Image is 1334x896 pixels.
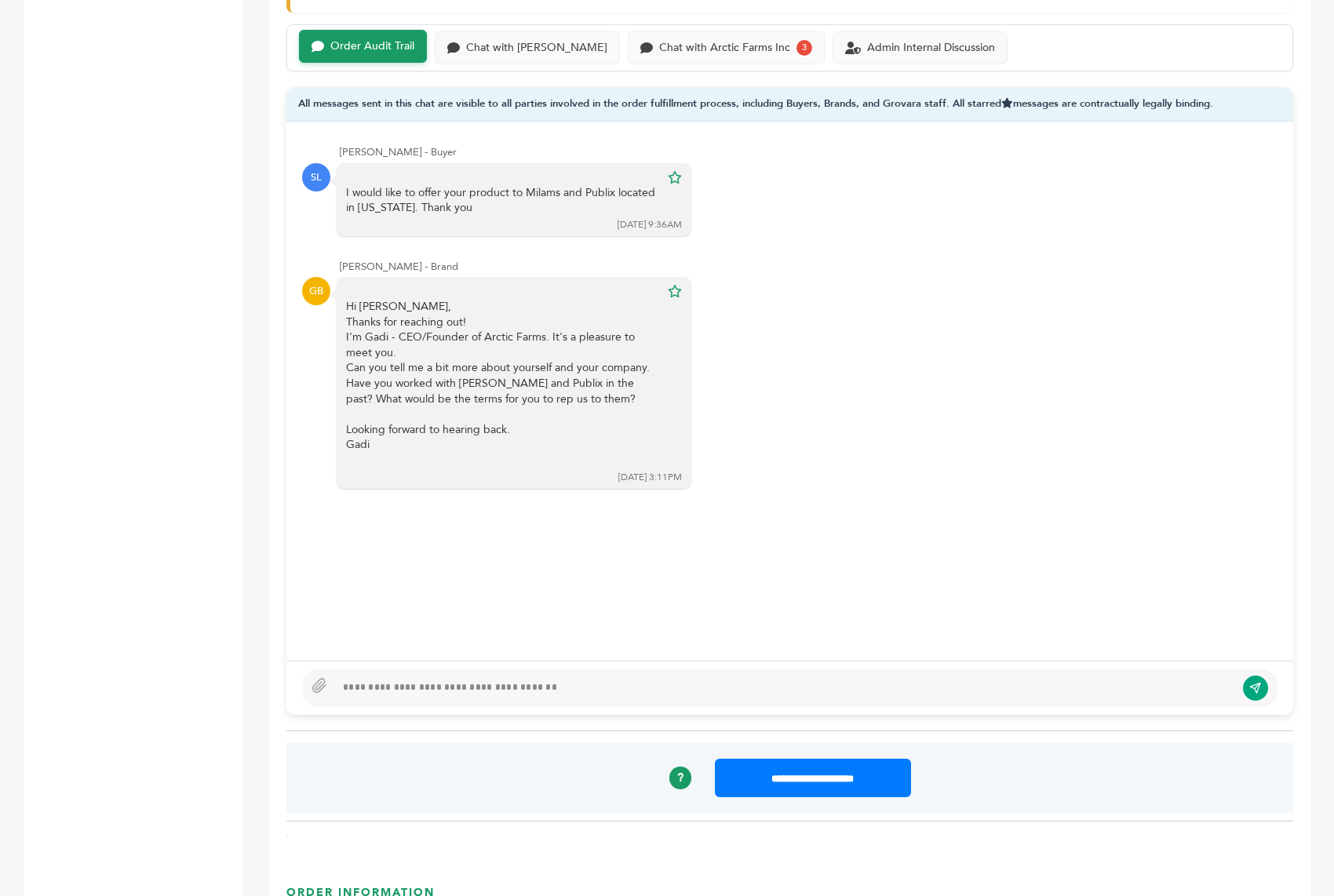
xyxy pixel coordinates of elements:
[346,299,660,468] div: Hi [PERSON_NAME],
[330,40,414,53] div: Order Audit Trail
[618,218,682,231] div: [DATE] 9:36AM
[346,315,660,330] div: Thanks for reaching out!
[466,42,607,55] div: Chat with [PERSON_NAME]
[340,260,1278,274] div: [PERSON_NAME] - Brand
[346,422,660,438] div: Looking forward to hearing back.
[340,145,1278,159] div: [PERSON_NAME] - Buyer
[286,87,1293,122] div: All messages sent in this chat are visible to all parties involved in the order fulfillment proce...
[346,360,660,406] div: Can you tell me a bit more about yourself and your company. Have you worked with [PERSON_NAME] an...
[346,185,660,216] div: I would like to offer your product to Milams and Publix located in [US_STATE]. Thank you
[867,42,995,55] div: Admin Internal Discussion
[346,437,660,453] div: Gadi
[302,277,330,305] div: GB
[796,40,812,56] div: 3
[669,767,691,789] a: ?
[659,42,790,55] div: Chat with Arctic Farms Inc
[618,471,682,484] div: [DATE] 3:11PM
[346,330,635,360] span: I'm Gadi - CEO/Founder of Arctic Farms. It's a pleasure to meet you.
[302,163,330,191] div: SL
